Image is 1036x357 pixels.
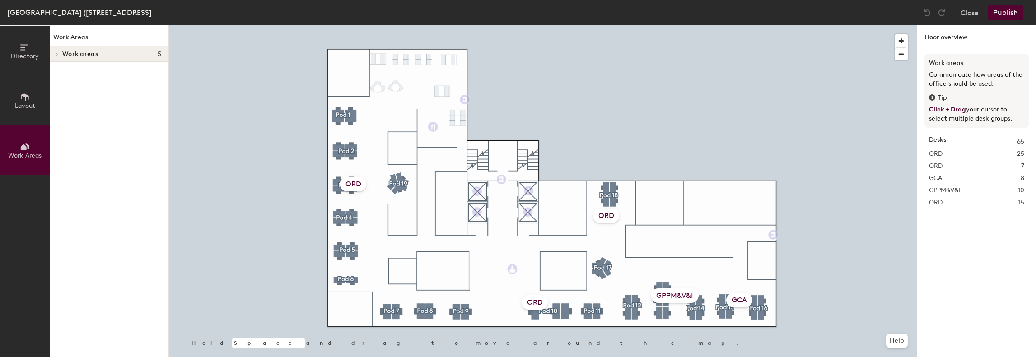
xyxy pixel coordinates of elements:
[1021,161,1024,171] span: 7
[62,51,98,58] span: Work areas
[929,149,943,159] span: ORD
[929,185,961,195] span: GPPM&V&I
[929,70,1024,88] p: Communicate how areas of the office should be used.
[593,209,620,223] div: ORD
[522,295,548,310] div: ORD
[1017,149,1024,159] span: 25
[158,51,161,58] span: 5
[929,161,943,171] span: ORD
[1021,173,1024,183] span: 8
[929,173,942,183] span: GCA
[929,105,1024,123] p: your cursor to select multiple desk groups.
[961,5,979,20] button: Close
[8,152,42,159] span: Work Areas
[929,106,966,113] span: Click + Drag
[15,102,35,110] span: Layout
[11,52,39,60] span: Directory
[340,177,367,191] div: ORD
[988,5,1023,20] button: Publish
[929,198,943,208] span: ORD
[886,334,908,348] button: Help
[726,293,752,307] div: GCA
[50,32,168,46] h1: Work Areas
[1017,137,1024,147] span: 65
[917,25,1036,46] h1: Floor overview
[7,7,152,18] div: [GEOGRAPHIC_DATA] ([STREET_ADDRESS]
[929,93,1024,103] div: Tip
[651,288,699,303] div: GPPM&V&I
[923,8,932,17] img: Undo
[1018,198,1024,208] span: 15
[937,8,946,17] img: Redo
[1018,185,1024,195] span: 10
[929,58,1024,68] h3: Work areas
[929,137,946,147] strong: Desks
